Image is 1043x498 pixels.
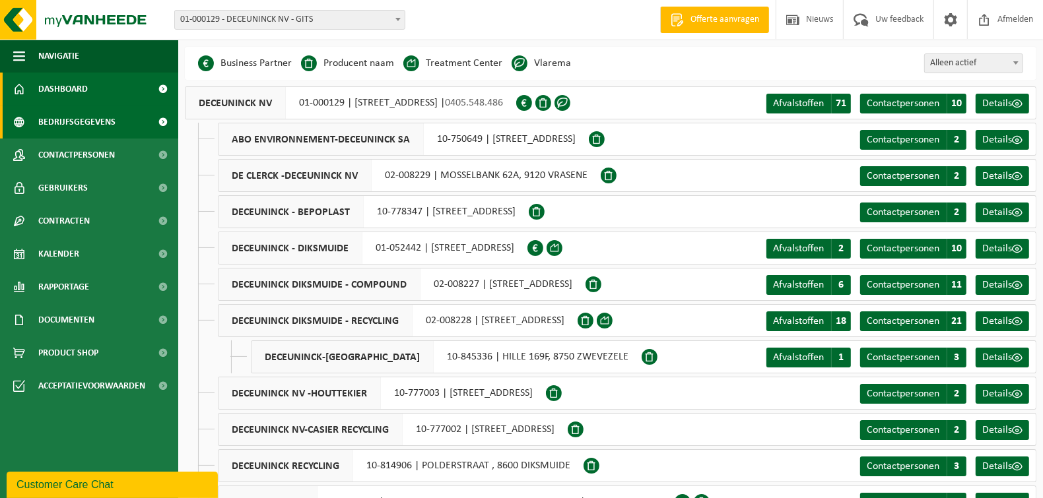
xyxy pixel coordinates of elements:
[976,94,1029,113] a: Details
[947,456,966,476] span: 3
[947,348,966,367] span: 3
[947,420,966,440] span: 2
[831,94,851,113] span: 71
[445,98,503,108] span: 0405.548.486
[976,348,1029,367] a: Details
[947,166,966,186] span: 2
[218,159,601,192] div: 02-008229 | MOSSELBANK 62A, 9120 VRASENE
[867,389,939,399] span: Contactpersonen
[976,420,1029,440] a: Details
[982,98,1012,109] span: Details
[38,336,98,369] span: Product Shop
[867,171,939,181] span: Contactpersonen
[219,196,364,228] span: DECEUNINCK - BEPOPLAST
[219,268,421,300] span: DECEUNINCK DIKSMUIDE - COMPOUND
[219,450,353,482] span: DECEUNINCK RECYCLING
[218,268,586,301] div: 02-008227 | [STREET_ADDRESS]
[218,413,568,446] div: 10-777002 | [STREET_ADDRESS]
[766,311,851,331] a: Afvalstoffen 18
[773,243,824,254] span: Afvalstoffen
[38,40,79,73] span: Navigatie
[947,384,966,404] span: 2
[867,207,939,218] span: Contactpersonen
[867,425,939,435] span: Contactpersonen
[860,202,966,222] a: Contactpersonen 2
[976,239,1029,259] a: Details
[218,377,546,410] div: 10-777003 | [STREET_ADDRESS]
[976,456,1029,476] a: Details
[38,139,115,171] span: Contactpersonen
[38,237,79,270] span: Kalender
[185,87,286,119] span: DECEUNINCK NV
[860,275,966,295] a: Contactpersonen 11
[976,202,1029,222] a: Details
[982,243,1012,254] span: Details
[867,316,939,327] span: Contactpersonen
[512,53,571,73] li: Vlarema
[860,348,966,367] a: Contactpersonen 3
[976,130,1029,150] a: Details
[982,425,1012,435] span: Details
[38,106,116,139] span: Bedrijfsgegevens
[867,135,939,145] span: Contactpersonen
[947,311,966,331] span: 21
[766,94,851,113] a: Afvalstoffen 71
[867,352,939,363] span: Contactpersonen
[219,414,403,445] span: DECEUNINCK NV-CASIER RECYCLING
[982,280,1012,290] span: Details
[831,311,851,331] span: 18
[925,54,1023,73] span: Alleen actief
[38,270,89,303] span: Rapportage
[219,305,413,336] span: DECEUNINCK DIKSMUIDE - RECYCLING
[860,420,966,440] a: Contactpersonen 2
[687,13,762,26] span: Offerte aanvragen
[219,232,362,264] span: DECEUNINCK - DIKSMUIDE
[860,384,966,404] a: Contactpersonen 2
[219,160,372,191] span: DE CLERCK -DECEUNINCK NV
[976,166,1029,186] a: Details
[982,352,1012,363] span: Details
[773,280,824,290] span: Afvalstoffen
[947,202,966,222] span: 2
[982,461,1012,472] span: Details
[976,275,1029,295] a: Details
[831,275,851,295] span: 6
[174,10,405,30] span: 01-000129 - DECEUNINCK NV - GITS
[947,239,966,259] span: 10
[773,98,824,109] span: Afvalstoffen
[867,98,939,109] span: Contactpersonen
[252,341,434,373] span: DECEUNINCK-[GEOGRAPHIC_DATA]
[976,311,1029,331] a: Details
[867,280,939,290] span: Contactpersonen
[766,348,851,367] a: Afvalstoffen 1
[38,369,145,402] span: Acceptatievoorwaarden
[38,73,88,106] span: Dashboard
[38,171,88,204] span: Gebruikers
[301,53,394,73] li: Producent naam
[773,352,824,363] span: Afvalstoffen
[38,204,90,237] span: Contracten
[218,195,529,228] div: 10-778347 | [STREET_ADDRESS]
[924,53,1023,73] span: Alleen actief
[947,94,966,113] span: 10
[860,130,966,150] a: Contactpersonen 2
[860,239,966,259] a: Contactpersonen 10
[218,449,584,482] div: 10-814906 | POLDERSTRAAT , 8600 DIKSMUIDE
[766,239,851,259] a: Afvalstoffen 2
[660,7,769,33] a: Offerte aanvragen
[831,348,851,367] span: 1
[982,207,1012,218] span: Details
[982,389,1012,399] span: Details
[982,171,1012,181] span: Details
[860,311,966,331] a: Contactpersonen 21
[7,469,220,498] iframe: chat widget
[947,275,966,295] span: 11
[947,130,966,150] span: 2
[185,86,516,119] div: 01-000129 | [STREET_ADDRESS] |
[175,11,405,29] span: 01-000129 - DECEUNINCK NV - GITS
[251,340,642,373] div: 10-845336 | HILLE 169F, 8750 ZWEVEZELE
[38,303,94,336] span: Documenten
[218,123,589,156] div: 10-750649 | [STREET_ADDRESS]
[860,94,966,113] a: Contactpersonen 10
